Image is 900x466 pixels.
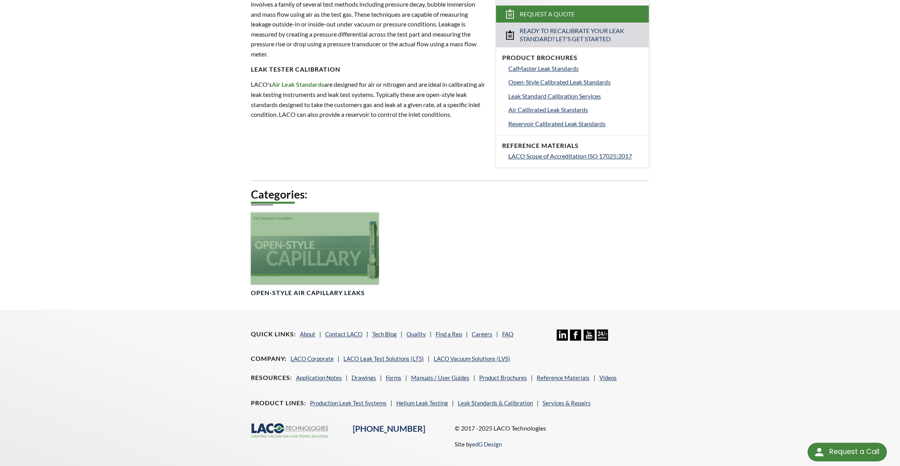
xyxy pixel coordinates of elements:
[434,355,510,362] a: LACO Vacuum Solutions (LVS)
[455,440,502,449] p: Site by
[411,374,469,381] a: Manuals / User Guides
[508,92,601,100] span: Leak Standard Calibration Services
[508,65,579,72] span: CalMaster Leak Standards
[272,81,324,88] strong: Air Leak Standards
[496,23,649,47] a: Ready to Recalibrate Your Leak Standard? Let's Get Started
[813,446,825,458] img: round button
[291,355,334,362] a: LACO Corporate
[508,152,632,160] span: LACO Scope of Accreditation ISO 17025:2017
[372,331,397,338] a: Tech Blog
[508,120,606,127] span: Reservoir Calibrated Leak Standards
[251,374,292,382] h4: Resources
[508,77,643,87] a: Open-Style Calibrated Leak Standards
[502,142,643,150] h4: Reference Materials
[479,374,527,381] a: Product Brochures
[807,443,887,461] div: Request a Call
[472,331,492,338] a: Careers
[543,399,591,406] a: Services & Repairs
[508,151,643,161] a: LACO Scope of Accreditation ISO 17025:2017
[300,331,315,338] a: About
[251,330,296,338] h4: Quick Links
[251,187,650,202] h2: Categories:
[508,119,643,129] a: Reservoir Calibrated Leak Standards
[325,331,362,338] a: Contact LACO
[597,335,608,342] a: 24/7 Support
[520,10,575,18] span: Request a Quote
[520,27,627,43] span: Ready to Recalibrate Your Leak Standard? Let's Get Started
[537,374,590,381] a: Reference Materials
[436,331,462,338] a: Find a Rep
[472,441,502,448] a: edG Design
[508,105,643,115] a: Air Calibrated Leak Standards
[251,79,486,119] p: LACO's are designed for air or nitrogen and are ideal in calibrating air leak testing instruments...
[508,106,588,113] span: Air Calibrated Leak Standards
[343,355,424,362] a: LACO Leak Test Solutions (LTS)
[599,374,617,381] a: Videos
[251,65,486,74] h4: Leak Tester Calibration
[502,54,643,62] h4: Product Brochures
[597,329,608,341] img: 24/7 Support Icon
[296,374,342,381] a: Application Notes
[353,424,425,434] a: [PHONE_NUMBER]
[251,399,306,407] h4: Product Lines
[251,213,379,297] a: Open-Style Capillary headerOpen-Style Air Capillary Leaks
[406,331,426,338] a: Quality
[396,399,448,406] a: Helium Leak Testing
[829,443,879,461] div: Request a Call
[352,374,376,381] a: Drawings
[508,91,643,101] a: Leak Standard Calibration Services
[508,78,611,86] span: Open-Style Calibrated Leak Standards
[455,423,649,433] p: © 2017 -2025 LACO Technologies
[310,399,387,406] a: Production Leak Test Systems
[251,289,365,297] h4: Open-Style Air Capillary Leaks
[502,331,513,338] a: FAQ
[496,5,649,23] a: Request a Quote
[508,63,643,74] a: CalMaster Leak Standards
[458,399,533,406] a: Leak Standards & Calibration
[251,355,287,363] h4: Company
[386,374,401,381] a: Forms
